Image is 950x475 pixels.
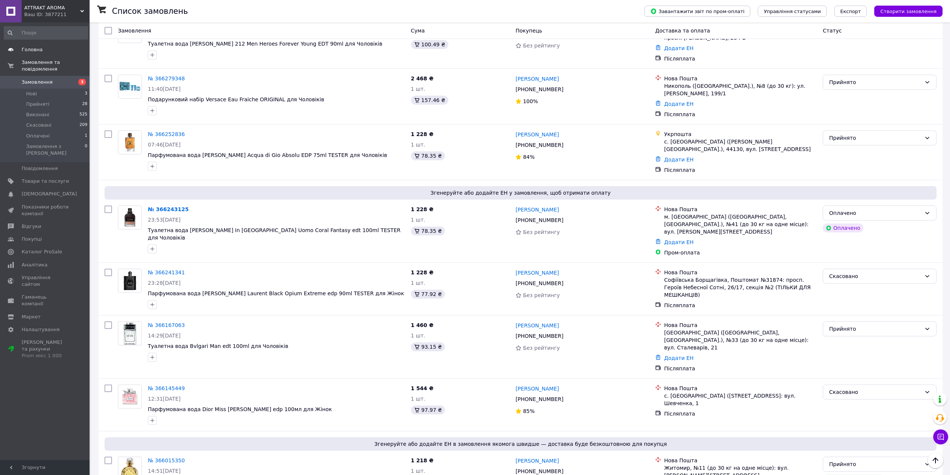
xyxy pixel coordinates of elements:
button: Завантажити звіт по пром-оплаті [644,6,750,17]
span: 1 218 ₴ [411,457,434,463]
span: 28 [82,101,87,108]
span: Без рейтингу [523,229,560,235]
span: Прийняті [26,101,49,108]
span: 1 шт. [411,280,426,286]
div: [PHONE_NUMBER] [514,278,565,289]
span: 23:28[DATE] [148,280,181,286]
div: 97.97 ₴ [411,405,445,414]
div: Скасовано [829,272,921,280]
span: Доставка та оплата [655,28,710,34]
div: Скасовано [829,388,921,396]
span: 1 шт. [411,217,426,223]
span: 1 460 ₴ [411,322,434,328]
button: Наверх [928,453,943,468]
div: с. [GEOGRAPHIC_DATA] ([PERSON_NAME][GEOGRAPHIC_DATA].), 44130, вул. [STREET_ADDRESS] [664,138,817,153]
span: 1 шт. [411,333,426,339]
div: 100.49 ₴ [411,40,448,49]
div: с. [GEOGRAPHIC_DATA] ([STREET_ADDRESS]: вул. Шевченка, 1 [664,392,817,407]
span: 23:53[DATE] [148,217,181,223]
img: Фото товару [118,269,141,292]
div: Нова Пошта [664,75,817,82]
a: № 366167063 [148,322,185,328]
div: 93.15 ₴ [411,342,445,351]
div: Післяплата [664,55,817,62]
div: Нова Пошта [664,206,817,213]
a: Додати ЕН [664,45,694,51]
div: Никополь ([GEOGRAPHIC_DATA].), №8 (до 30 кг): ул. [PERSON_NAME], 199/1 [664,82,817,97]
button: Чат з покупцем [933,429,948,444]
h1: Список замовлень [112,7,188,16]
button: Експорт [834,6,867,17]
div: Prom мікс 1 000 [22,352,69,359]
span: Виконані [26,111,49,118]
a: Фото товару [118,75,142,99]
div: Оплачено [829,209,921,217]
span: 14:51[DATE] [148,468,181,474]
div: Укрпошта [664,130,817,138]
a: Створити замовлення [867,8,943,14]
div: [GEOGRAPHIC_DATA] ([GEOGRAPHIC_DATA], [GEOGRAPHIC_DATA].), №33 (до 30 кг на одне місце): вул. Ста... [664,329,817,351]
a: Парфумована вода Dior Miss [PERSON_NAME] edр 100мл для Жінок [148,406,332,412]
span: Головна [22,46,43,53]
span: Покупці [22,236,42,243]
span: 3 [85,90,87,97]
span: 209 [80,122,87,129]
span: 1 шт. [411,396,426,402]
div: [PHONE_NUMBER] [514,84,565,95]
div: Післяплата [664,111,817,118]
span: Замовлення з [PERSON_NAME] [26,143,85,157]
a: Фото товару [118,269,142,293]
a: [PERSON_NAME] [516,206,559,213]
img: Фото товару [118,75,141,98]
a: № 366241341 [148,269,185,275]
a: [PERSON_NAME] [516,131,559,138]
div: Пром-оплата [664,249,817,256]
a: Додати ЕН [664,355,694,361]
span: Без рейтингу [523,345,560,351]
a: Додати ЕН [664,239,694,245]
span: 07:46[DATE] [148,142,181,148]
div: [PHONE_NUMBER] [514,215,565,225]
span: 1 шт. [411,468,426,474]
a: Туалетна вода [PERSON_NAME] In [GEOGRAPHIC_DATA] Uomo Coral Fantasy edt 100ml TESTER для Чоловіків [148,227,401,241]
a: Додати ЕН [664,101,694,107]
a: [PERSON_NAME] [516,457,559,465]
span: Без рейтингу [523,292,560,298]
span: Статус [823,28,842,34]
span: 14:29[DATE] [148,333,181,339]
a: [PERSON_NAME] [516,269,559,277]
a: Парфумована вода [PERSON_NAME] Acqua di Gio Absolu EDP 75ml TESTER для Чоловіків [148,152,387,158]
a: [PERSON_NAME] [516,75,559,83]
button: Створити замовлення [874,6,943,17]
a: Парфумована вода [PERSON_NAME] Laurent Black Opium Extreme edp 90ml TESTER для Жінок [148,290,404,296]
span: Експорт [840,9,861,14]
div: 157.46 ₴ [411,96,448,105]
span: 2 468 ₴ [411,75,434,81]
span: Нові [26,90,37,97]
a: Фото товару [118,206,142,229]
div: 78.35 ₴ [411,151,445,160]
a: Додати ЕН [664,157,694,163]
span: Створити замовлення [880,9,937,14]
span: Згенеруйте або додайте ЕН у замовлення, щоб отримати оплату [108,189,934,197]
div: Прийнято [829,78,921,86]
span: 3 [78,79,86,85]
a: [PERSON_NAME] [516,385,559,392]
span: Аналітика [22,262,47,268]
a: Подарунковий набір Versace Eau Fraiche ORIGINAL для Чоловіків [148,96,324,102]
div: [PHONE_NUMBER] [514,394,565,404]
span: 1 228 ₴ [411,206,434,212]
a: № 366252836 [148,131,185,137]
img: Фото товару [118,131,141,154]
a: № 366243125 [148,206,189,212]
span: 11:40[DATE] [148,86,181,92]
span: Гаманець компанії [22,294,69,307]
a: № 366145449 [148,385,185,391]
span: Управління статусами [764,9,821,14]
span: ATTRAKT AROMA [24,4,80,11]
div: м. [GEOGRAPHIC_DATA] ([GEOGRAPHIC_DATA], [GEOGRAPHIC_DATA].), №41 (до 30 кг на одне місце): вул. ... [664,213,817,235]
span: Cума [411,28,425,34]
